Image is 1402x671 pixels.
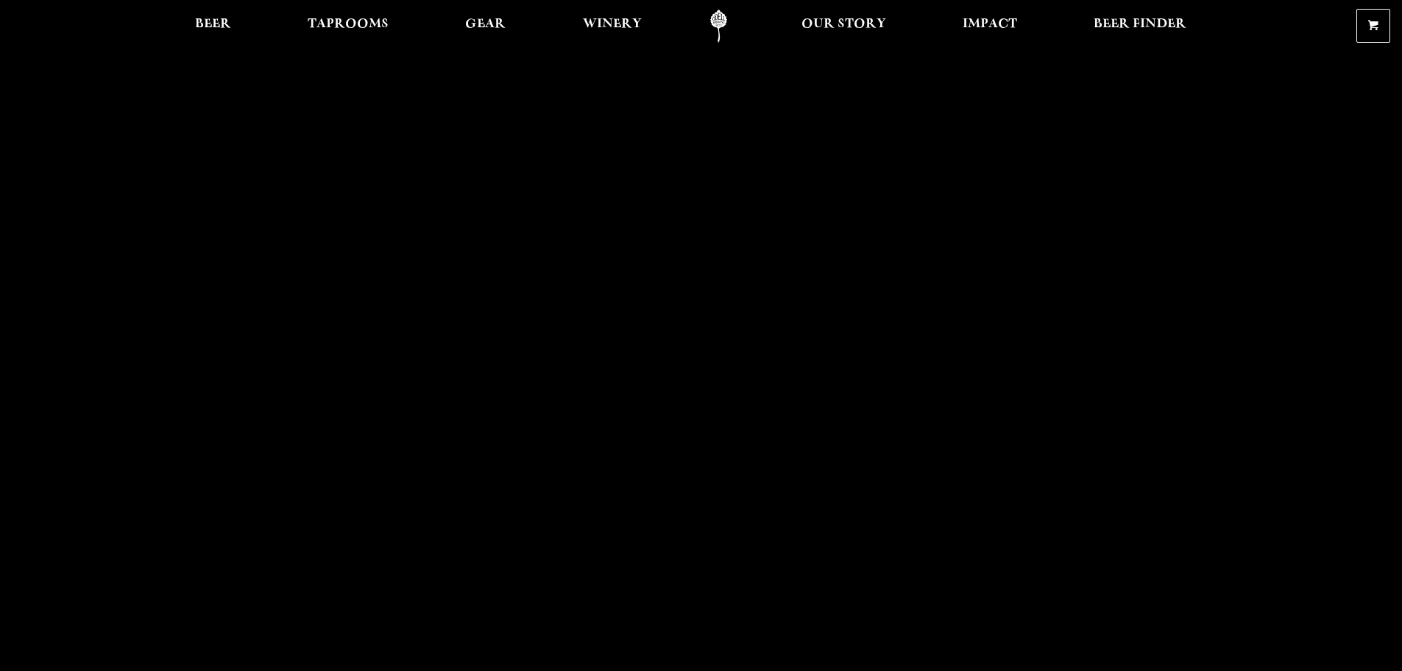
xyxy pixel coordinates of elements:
a: Odell Home [691,10,746,43]
a: Beer [185,10,241,43]
span: Beer Finder [1094,18,1186,30]
span: Gear [465,18,506,30]
a: Gear [456,10,515,43]
span: Winery [583,18,642,30]
span: Taprooms [308,18,389,30]
a: Our Story [792,10,896,43]
a: Taprooms [298,10,398,43]
a: Beer Finder [1084,10,1196,43]
span: Impact [963,18,1017,30]
span: Our Story [801,18,886,30]
span: Beer [195,18,231,30]
a: Impact [953,10,1027,43]
a: Winery [573,10,651,43]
